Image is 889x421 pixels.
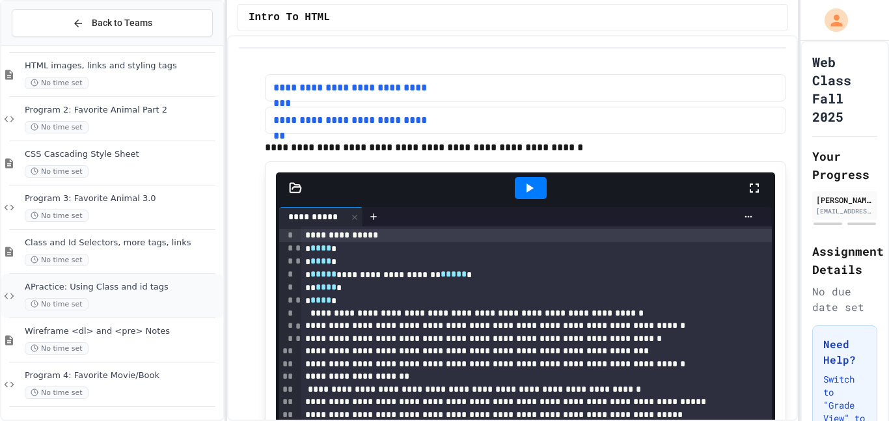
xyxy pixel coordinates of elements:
span: No time set [25,387,89,399]
div: [PERSON_NAME] [816,194,873,206]
span: No time set [25,254,89,266]
h3: Need Help? [823,336,866,368]
span: Wireframe <dl> and <pre> Notes [25,326,221,337]
span: No time set [25,165,89,178]
span: CSS Cascading Style Sheet [25,149,221,160]
span: Intro To HTML [249,10,330,25]
span: Program 3: Favorite Animal 3.0 [25,193,221,204]
div: No due date set [812,284,877,315]
button: Back to Teams [12,9,213,37]
div: My Account [811,5,851,35]
h2: Your Progress [812,147,877,183]
span: Class and Id Selectors, more tags, links [25,238,221,249]
h2: Assignment Details [812,242,877,278]
h1: Web Class Fall 2025 [812,53,877,126]
span: Program 2: Favorite Animal Part 2 [25,105,221,116]
span: No time set [25,298,89,310]
span: No time set [25,121,89,133]
div: [EMAIL_ADDRESS][DOMAIN_NAME] [816,206,873,216]
span: No time set [25,77,89,89]
span: No time set [25,342,89,355]
span: HTML images, links and styling tags [25,61,221,72]
span: APractice: Using Class and id tags [25,282,221,293]
span: Program 4: Favorite Movie/Book [25,370,221,381]
span: Back to Teams [92,16,152,30]
span: No time set [25,210,89,222]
